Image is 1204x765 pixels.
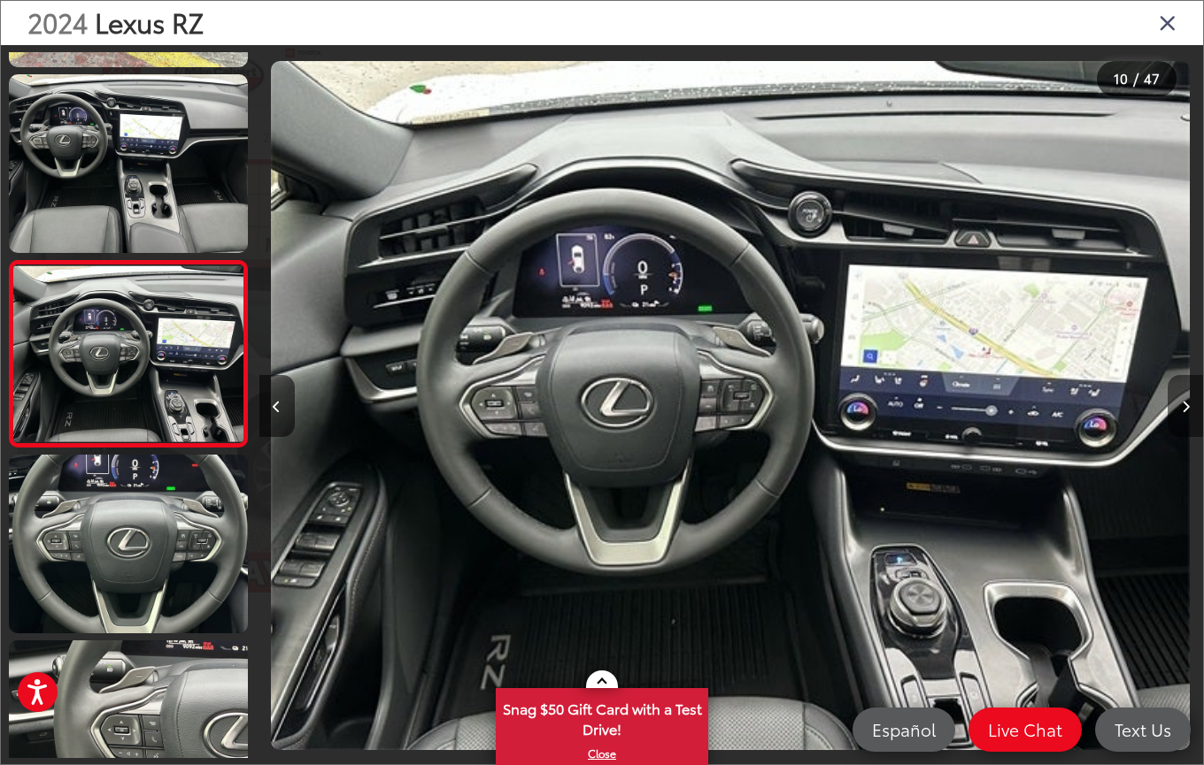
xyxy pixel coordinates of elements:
[6,453,250,635] img: 2024 Lexus RZ 450e Premium
[1131,73,1140,85] span: /
[863,718,945,740] span: Español
[1144,68,1160,88] span: 47
[1168,375,1203,437] button: Next image
[271,61,1190,750] img: 2024 Lexus RZ 450e Premium
[969,708,1082,752] a: Live Chat
[6,72,250,254] img: 2024 Lexus RZ 450e Premium
[1095,708,1191,752] a: Text Us
[11,265,245,441] img: 2024 Lexus RZ 450e Premium
[259,61,1202,750] div: 2024 Lexus RZ 450e Premium 9
[1114,68,1128,88] span: 10
[27,3,88,41] span: 2024
[853,708,955,752] a: Español
[1159,11,1177,34] i: Close gallery
[979,718,1071,740] span: Live Chat
[1106,718,1180,740] span: Text Us
[498,690,706,744] span: Snag $50 Gift Card with a Test Drive!
[259,375,295,437] button: Previous image
[95,3,205,41] span: Lexus RZ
